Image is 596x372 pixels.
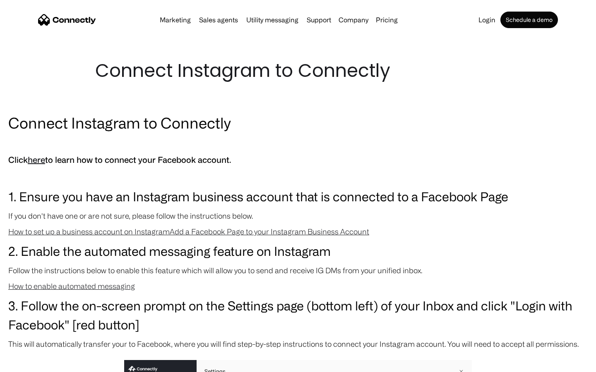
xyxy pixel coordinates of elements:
[8,265,588,276] p: Follow the instructions below to enable this feature which will allow you to send and receive IG ...
[8,227,170,236] a: How to set up a business account on Instagram
[8,112,588,133] h2: Connect Instagram to Connectly
[8,358,50,369] aside: Language selected: English
[8,187,588,206] h3: 1. Ensure you have an Instagram business account that is connected to a Facebook Page
[8,338,588,350] p: This will automatically transfer your to Facebook, where you will find step-by-step instructions ...
[28,155,45,165] a: here
[339,14,368,26] div: Company
[475,17,499,23] a: Login
[8,171,588,183] p: ‍
[500,12,558,28] a: Schedule a demo
[8,153,588,167] h5: Click to learn how to connect your Facebook account.
[170,227,369,236] a: Add a Facebook Page to your Instagram Business Account
[243,17,302,23] a: Utility messaging
[8,296,588,334] h3: 3. Follow the on-screen prompt on the Settings page (bottom left) of your Inbox and click "Login ...
[17,358,50,369] ul: Language list
[156,17,194,23] a: Marketing
[8,241,588,260] h3: 2. Enable the automated messaging feature on Instagram
[8,137,588,149] p: ‍
[95,58,501,83] h1: Connect Instagram to Connectly
[303,17,334,23] a: Support
[8,282,135,290] a: How to enable automated messaging
[196,17,241,23] a: Sales agents
[8,210,588,222] p: If you don't have one or are not sure, please follow the instructions below.
[372,17,401,23] a: Pricing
